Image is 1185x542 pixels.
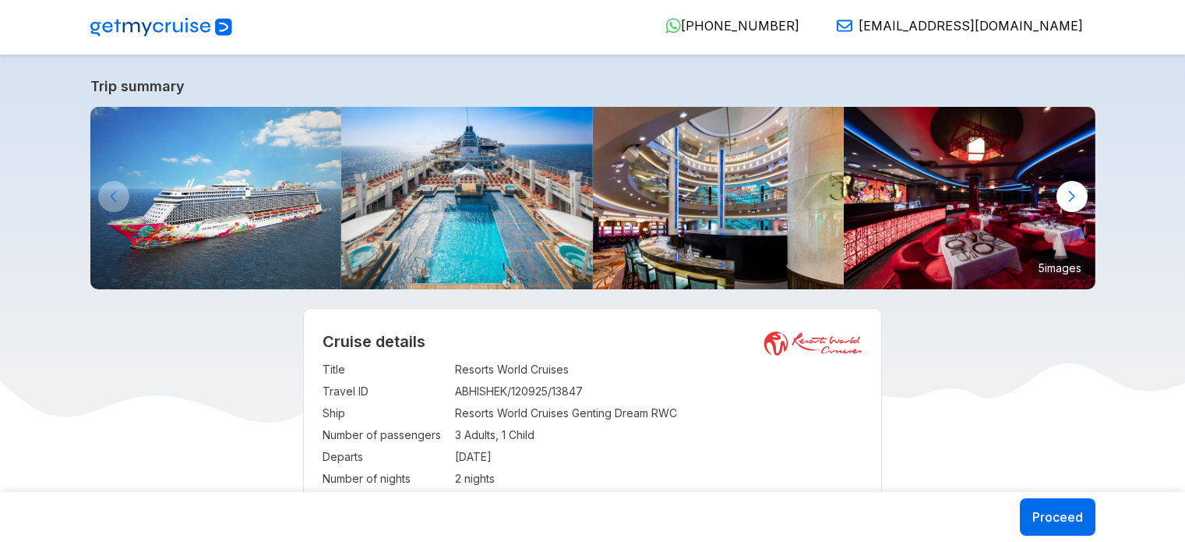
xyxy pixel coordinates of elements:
[447,490,455,512] td: :
[447,381,455,402] td: :
[323,332,862,351] h2: Cruise details
[455,468,862,490] td: 2 nights
[323,359,447,381] td: Title
[681,18,799,34] span: [PHONE_NUMBER]
[455,381,862,402] td: ABHISHEK/120925/13847
[323,424,447,446] td: Number of passengers
[665,18,681,34] img: WhatsApp
[455,424,862,446] td: 3 Adults, 1 Child
[455,359,862,381] td: Resorts World Cruises
[341,107,593,289] img: Main-Pool-800x533.jpg
[90,78,1095,94] a: Trip summary
[447,402,455,424] td: :
[90,107,342,289] img: GentingDreambyResortsWorldCruises-KlookIndia.jpg
[653,18,799,34] a: [PHONE_NUMBER]
[859,18,1083,34] span: [EMAIL_ADDRESS][DOMAIN_NAME]
[1032,256,1088,279] small: 5 images
[824,18,1083,34] a: [EMAIL_ADDRESS][DOMAIN_NAME]
[455,446,862,468] td: [DATE]
[455,402,862,424] td: Resorts World Cruises Genting Dream RWC
[447,468,455,490] td: :
[323,381,447,402] td: Travel ID
[455,490,862,512] td: SIN
[447,446,455,468] td: :
[1020,498,1095,536] button: Proceed
[323,490,447,512] td: Departure Port
[844,107,1095,289] img: 16.jpg
[593,107,845,289] img: 4.jpg
[323,446,447,468] td: Departs
[323,402,447,424] td: Ship
[323,468,447,490] td: Number of nights
[837,18,852,34] img: Email
[447,424,455,446] td: :
[447,359,455,381] td: :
